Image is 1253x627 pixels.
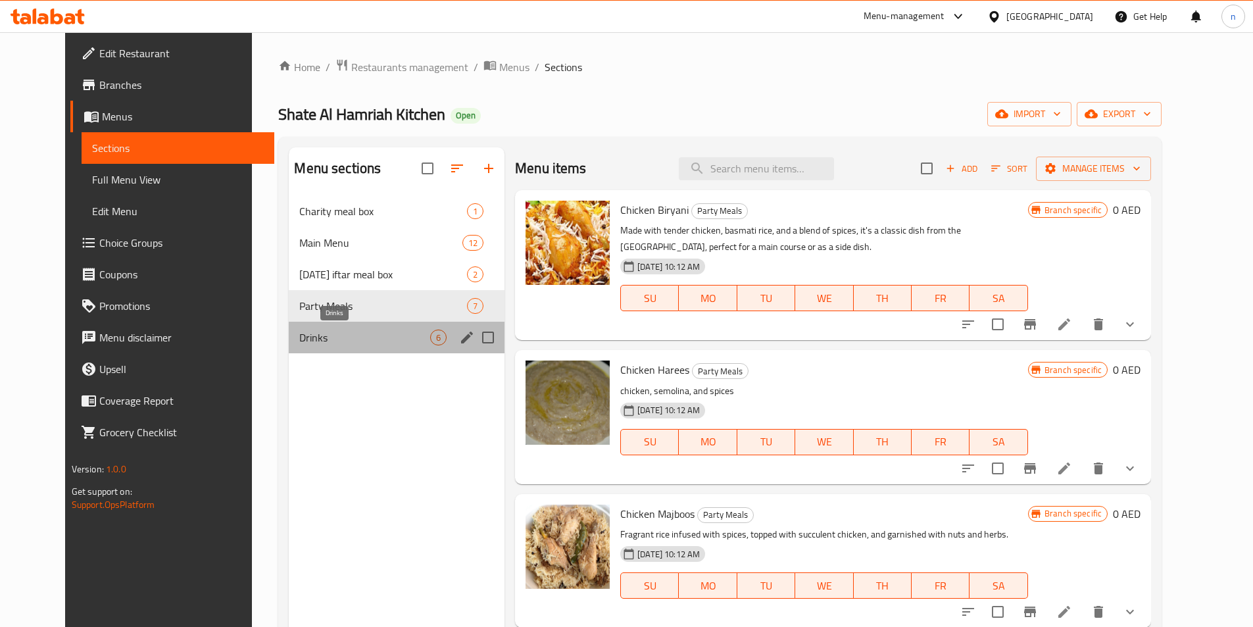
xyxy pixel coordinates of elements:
[72,461,104,478] span: Version:
[620,360,689,380] span: Chicken Harees
[535,59,539,75] li: /
[414,155,441,182] span: Select all sections
[457,328,477,347] button: edit
[679,157,834,180] input: search
[991,161,1027,176] span: Sort
[467,298,483,314] div: items
[859,289,906,308] span: TH
[620,200,689,220] span: Chicken Biryani
[984,311,1012,338] span: Select to update
[679,572,737,599] button: MO
[92,203,264,219] span: Edit Menu
[106,461,126,478] span: 1.0.0
[70,101,274,132] a: Menus
[743,432,790,451] span: TU
[545,59,582,75] span: Sections
[620,285,679,311] button: SU
[859,576,906,595] span: TH
[626,432,674,451] span: SU
[526,361,610,445] img: Chicken Harees
[441,153,473,184] span: Sort sections
[526,201,610,285] img: Chicken Biryani
[632,261,705,273] span: [DATE] 10:12 AM
[70,322,274,353] a: Menu disclaimer
[72,496,155,513] a: Support.OpsPlatform
[430,330,447,345] div: items
[431,332,446,344] span: 6
[278,59,1162,76] nav: breadcrumb
[1014,309,1046,340] button: Branch-specific-item
[99,235,264,251] span: Choice Groups
[984,598,1012,626] span: Select to update
[620,526,1028,543] p: Fragrant rice infused with spices, topped with succulent chicken, and garnished with nuts and herbs.
[1113,361,1141,379] h6: 0 AED
[632,548,705,561] span: [DATE] 10:12 AM
[795,572,853,599] button: WE
[1056,461,1072,476] a: Edit menu item
[299,266,467,282] span: [DATE] iftar meal box
[82,132,274,164] a: Sections
[72,483,132,500] span: Get support on:
[289,190,504,359] nav: Menu sections
[620,504,695,524] span: Chicken Majboos
[684,576,731,595] span: MO
[970,285,1027,311] button: SA
[1122,604,1138,620] svg: Show Choices
[620,383,1028,399] p: chicken, semolina, and spices
[335,59,468,76] a: Restaurants management
[626,289,674,308] span: SU
[299,235,462,251] div: Main Menu
[70,416,274,448] a: Grocery Checklist
[691,203,748,219] div: Party Meals
[912,285,970,311] button: FR
[632,404,705,416] span: [DATE] 10:12 AM
[499,59,529,75] span: Menus
[944,161,979,176] span: Add
[988,159,1031,179] button: Sort
[743,576,790,595] span: TU
[1077,102,1162,126] button: export
[1006,9,1093,24] div: [GEOGRAPHIC_DATA]
[800,432,848,451] span: WE
[743,289,790,308] span: TU
[984,455,1012,482] span: Select to update
[975,289,1022,308] span: SA
[859,432,906,451] span: TH
[952,453,984,484] button: sort-choices
[912,572,970,599] button: FR
[515,159,587,178] h2: Menu items
[82,195,274,227] a: Edit Menu
[795,285,853,311] button: WE
[451,108,481,124] div: Open
[289,322,504,353] div: Drinks6edit
[99,45,264,61] span: Edit Restaurant
[463,237,483,249] span: 12
[473,153,504,184] button: Add section
[289,290,504,322] div: Party Meals7
[294,159,381,178] h2: Menu sections
[468,268,483,281] span: 2
[693,364,748,379] span: Party Meals
[737,572,795,599] button: TU
[299,330,430,345] span: Drinks
[692,363,749,379] div: Party Meals
[941,159,983,179] span: Add item
[1083,309,1114,340] button: delete
[1083,453,1114,484] button: delete
[92,140,264,156] span: Sections
[998,106,1061,122] span: import
[99,424,264,440] span: Grocery Checklist
[1231,9,1236,24] span: n
[698,507,753,522] span: Party Meals
[326,59,330,75] li: /
[626,576,674,595] span: SU
[289,259,504,290] div: [DATE] iftar meal box2
[70,385,274,416] a: Coverage Report
[299,203,467,219] span: Charity meal box
[737,285,795,311] button: TU
[99,393,264,409] span: Coverage Report
[854,285,912,311] button: TH
[70,259,274,290] a: Coupons
[864,9,945,24] div: Menu-management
